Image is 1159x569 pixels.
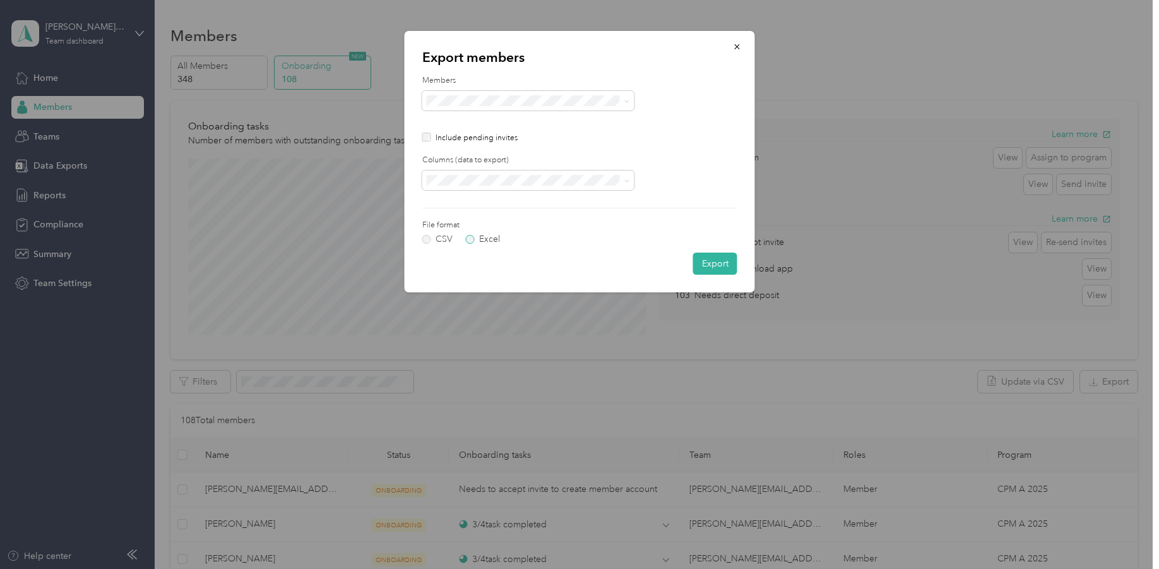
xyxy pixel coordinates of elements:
label: CSV [422,235,453,244]
label: Excel [466,235,500,244]
p: Export members [422,49,737,66]
button: Export [693,253,737,275]
p: Include pending invites [436,133,518,144]
iframe: Everlance-gr Chat Button Frame [1088,498,1159,569]
label: Columns (data to export) [422,155,737,166]
label: File format [422,220,564,231]
label: Members [422,75,737,87]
